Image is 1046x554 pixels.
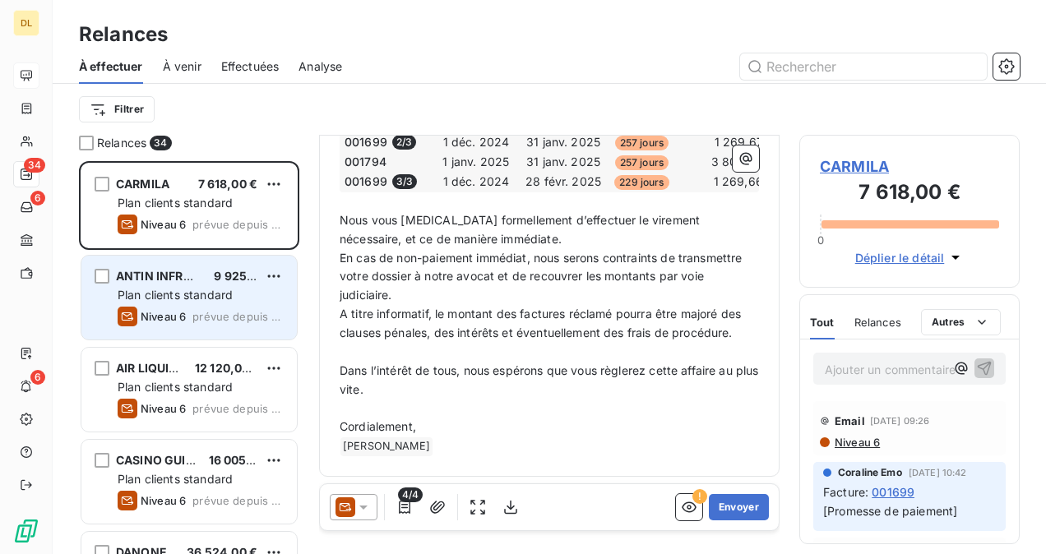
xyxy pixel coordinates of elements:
h3: 7 618,00 € [820,178,999,210]
td: 1 janv. 2025 [434,153,517,171]
button: Autres [921,309,1001,335]
span: Plan clients standard [118,472,233,486]
span: 229 jours [614,175,669,190]
span: 001699 [872,483,914,501]
span: Relances [854,316,901,329]
span: Niveau 6 [833,436,880,449]
td: 31 janv. 2025 [520,153,608,171]
span: 257 jours [615,136,669,150]
span: CARMILA [820,155,999,178]
span: A titre informatif, le montant des factures réclamé pourra être majoré des clauses pénales, des i... [340,307,744,339]
span: 34 [150,136,171,150]
span: 0 [817,233,824,247]
span: 257 jours [615,155,669,170]
span: Niveau 6 [141,494,186,507]
img: Logo LeanPay [13,518,39,544]
span: ANTIN INFRAST PART [116,269,239,283]
span: [DATE] 09:26 [870,416,930,426]
span: prévue depuis 70 jours [192,310,284,323]
span: Nous vous [MEDICAL_DATA] formellement d’effectuer le virement nécessaire, et ce de manière immédi... [340,213,703,246]
span: AIR LIQUIDE [116,361,185,375]
button: Filtrer [79,96,155,122]
input: Rechercher [740,53,987,80]
td: 1 déc. 2024 [434,173,517,191]
span: 001794 [345,154,386,170]
span: 2 / 3 [392,135,416,150]
td: 3 809,00 € [676,153,775,171]
span: 001699 [345,173,387,190]
span: À venir [163,58,201,75]
span: CARMILA [116,177,169,191]
iframe: Intercom live chat [990,498,1030,538]
span: CASINO GUICHARD [116,453,226,467]
span: 12 120,00 € [195,361,261,375]
span: Déplier le détail [855,249,945,266]
td: 31 janv. 2025 [520,133,608,151]
span: 3 / 3 [392,174,417,189]
span: 6 [30,191,45,205]
span: [Promesse de paiement] [823,504,957,518]
span: En cas de non-paiement immédiat, nous serons contraints de transmettre votre dossier à notre avoc... [340,251,746,302]
span: Facture : [823,483,868,501]
span: Cordialement, [340,419,416,433]
span: prévue depuis 70 jours [192,402,284,415]
span: 34 [24,158,45,173]
button: Déplier le détail [850,248,970,267]
div: DL [13,10,39,36]
span: 9 925,00 € [214,269,277,283]
span: Relances [97,135,146,151]
span: Email [835,414,865,427]
td: 1 déc. 2024 [434,133,517,151]
span: À effectuer [79,58,143,75]
span: Plan clients standard [118,196,233,210]
td: 28 févr. 2025 [520,173,608,191]
span: 7 618,00 € [198,177,258,191]
span: 6 [30,370,45,385]
span: Plan clients standard [118,288,233,302]
span: Niveau 6 [141,310,186,323]
button: Envoyer [709,494,769,520]
span: prévue depuis 70 jours [192,218,284,231]
span: Tout [810,316,835,329]
h3: Relances [79,20,168,49]
td: 1 269,66 € [676,173,775,191]
span: 001699 [345,134,387,150]
span: Coraline Emo [838,465,902,480]
span: 16 005,00 € [209,453,277,467]
span: Plan clients standard [118,380,233,394]
span: Niveau 6 [141,402,186,415]
span: Effectuées [221,58,280,75]
span: Niveau 6 [141,218,186,231]
span: Analyse [299,58,342,75]
td: 1 269,67 € [676,133,775,151]
span: Dans l’intérêt de tous, nous espérons que vous règlerez cette affaire au plus vite. [340,363,762,396]
span: prévue depuis 70 jours [192,494,284,507]
div: grid [79,161,299,554]
span: 4/4 [398,487,423,502]
span: [DATE] 10:42 [909,468,967,478]
span: [PERSON_NAME] [340,437,433,456]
